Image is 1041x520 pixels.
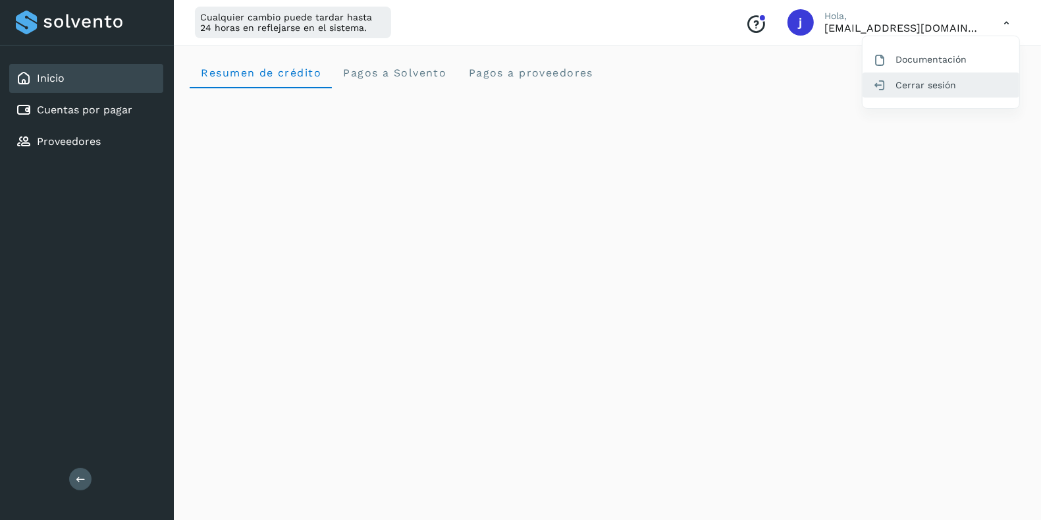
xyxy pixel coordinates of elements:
a: Inicio [37,72,65,84]
a: Cuentas por pagar [37,103,132,116]
a: Proveedores [37,135,101,148]
div: Inicio [9,64,163,93]
div: Cerrar sesión [863,72,1019,98]
div: Documentación [863,47,1019,72]
div: Proveedores [9,127,163,156]
div: Cuentas por pagar [9,96,163,125]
